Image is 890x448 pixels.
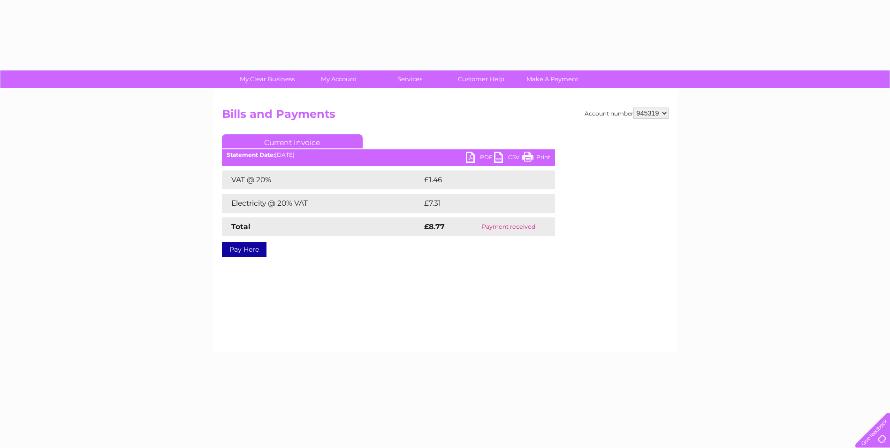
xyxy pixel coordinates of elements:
a: Services [371,70,449,88]
a: Make A Payment [514,70,591,88]
a: CSV [494,152,522,165]
a: My Clear Business [228,70,306,88]
td: Payment received [462,217,555,236]
td: £1.46 [422,170,532,189]
a: Pay Here [222,242,266,257]
a: PDF [466,152,494,165]
a: My Account [300,70,377,88]
a: Print [522,152,550,165]
a: Current Invoice [222,134,363,148]
td: Electricity @ 20% VAT [222,194,422,213]
div: Account number [585,108,669,119]
div: [DATE] [222,152,555,158]
strong: £8.77 [424,222,445,231]
strong: Total [231,222,251,231]
td: £7.31 [422,194,531,213]
b: Statement Date: [227,151,275,158]
a: Customer Help [442,70,520,88]
td: VAT @ 20% [222,170,422,189]
h2: Bills and Payments [222,108,669,125]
